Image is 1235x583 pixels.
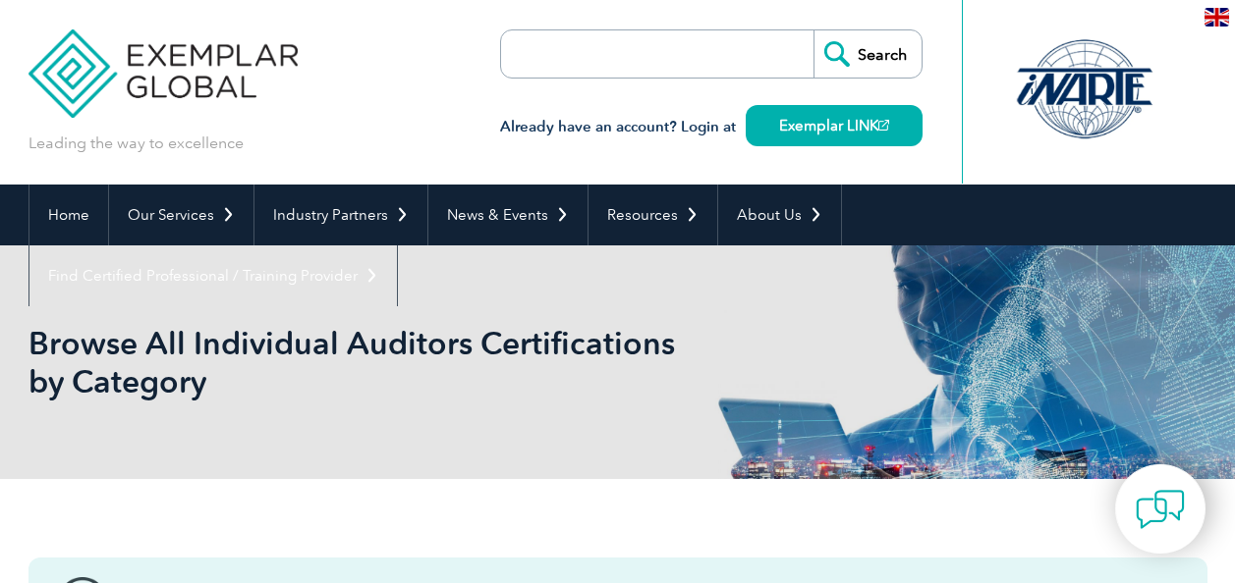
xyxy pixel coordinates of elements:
a: News & Events [428,185,588,245]
a: Industry Partners [254,185,427,245]
a: Find Certified Professional / Training Provider [29,245,397,306]
h1: Browse All Individual Auditors Certifications by Category [28,324,783,400]
a: Exemplar LINK [746,105,923,146]
a: Resources [589,185,717,245]
img: en [1205,8,1229,26]
a: Our Services [109,185,253,245]
h3: Already have an account? Login at [500,115,923,139]
img: contact-chat.png [1136,485,1185,534]
a: Home [29,185,108,245]
img: open_square.png [878,120,889,131]
p: Leading the way to excellence [28,132,244,154]
input: Search [814,30,922,78]
a: About Us [718,185,841,245]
